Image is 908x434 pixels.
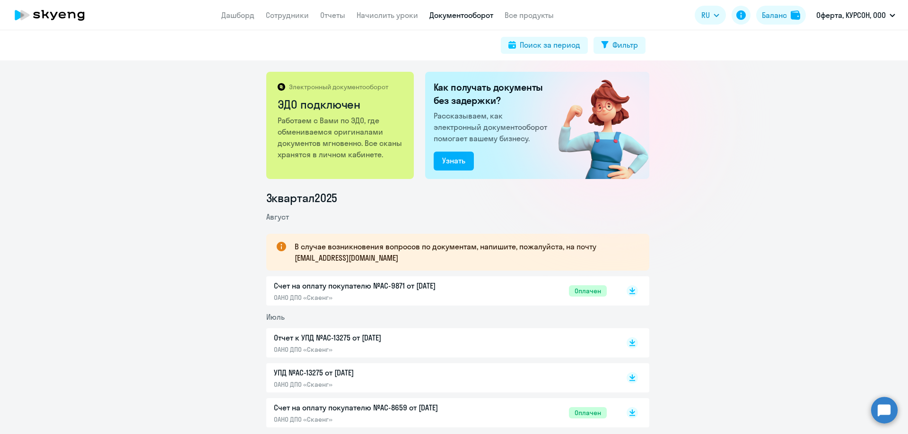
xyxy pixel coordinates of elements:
[434,110,551,144] p: Рассказываем, как электронный документооборот помогает вашему бизнесу.
[274,293,472,302] p: ОАНО ДПО «Скаенг»
[612,39,638,51] div: Фильтр
[429,10,493,20] a: Документооборот
[221,10,254,20] a: Дашборд
[434,81,551,107] h2: Как получать документы без задержки?
[295,241,632,264] p: В случае возникновения вопросов по документам, напишите, пожалуйста, на почту [EMAIL_ADDRESS][DOM...
[569,407,607,418] span: Оплачен
[274,367,607,389] a: УПД №AC-13275 от [DATE]ОАНО ДПО «Скаенг»
[274,402,607,424] a: Счет на оплату покупателю №AC-8659 от [DATE]ОАНО ДПО «Скаенг»Оплачен
[266,190,649,205] li: 3 квартал 2025
[756,6,806,25] button: Балансbalance
[812,4,900,26] button: Оферта, КУРСОН, ООО
[274,380,472,389] p: ОАНО ДПО «Скаенг»
[569,285,607,297] span: Оплачен
[695,6,726,25] button: RU
[274,367,472,378] p: УПД №AC-13275 от [DATE]
[278,115,404,160] p: Работаем с Вами по ЭДО, где обмениваемся оригиналами документов мгновенно. Все сканы хранятся в л...
[594,37,646,54] button: Фильтр
[289,83,388,91] p: Электронный документооборот
[274,345,472,354] p: ОАНО ДПО «Скаенг»
[274,415,472,424] p: ОАНО ДПО «Скаенг»
[274,402,472,413] p: Счет на оплату покупателю №AC-8659 от [DATE]
[543,72,649,179] img: connected
[816,9,886,21] p: Оферта, КУРСОН, ООО
[320,10,345,20] a: Отчеты
[434,152,474,170] button: Узнать
[274,332,607,354] a: Отчет к УПД №AC-13275 от [DATE]ОАНО ДПО «Скаенг»
[520,39,580,51] div: Поиск за период
[791,10,800,20] img: balance
[501,37,588,54] button: Поиск за период
[274,332,472,343] p: Отчет к УПД №AC-13275 от [DATE]
[274,280,472,291] p: Счет на оплату покупателю №AC-9871 от [DATE]
[442,155,465,166] div: Узнать
[266,312,285,322] span: Июль
[505,10,554,20] a: Все продукты
[357,10,418,20] a: Начислить уроки
[762,9,787,21] div: Баланс
[266,212,289,221] span: Август
[274,280,607,302] a: Счет на оплату покупателю №AC-9871 от [DATE]ОАНО ДПО «Скаенг»Оплачен
[701,9,710,21] span: RU
[278,97,404,112] h2: ЭДО подключен
[266,10,309,20] a: Сотрудники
